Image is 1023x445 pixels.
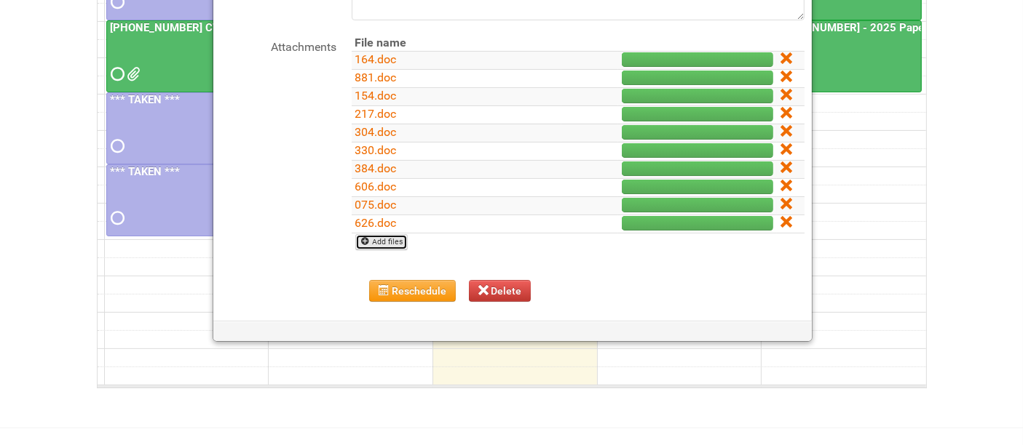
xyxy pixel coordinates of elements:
[355,125,397,139] a: 304.doc
[111,69,122,79] span: Requested
[369,280,456,302] button: Reschedule
[355,143,397,157] a: 330.doc
[355,161,397,175] a: 384.doc
[355,89,397,103] a: 154.doc
[127,69,138,79] span: Front Label KRAFT batch 2 (02.26.26) - code AZ05 use 2nd.docx Front Label KRAFT batch 2 (02.26.26...
[355,180,397,193] a: 606.doc
[355,71,397,84] a: 881.doc
[108,21,448,34] a: [PHONE_NUMBER] CTI PQB [PERSON_NAME] Real US - blinding day
[763,20,922,92] a: [PHONE_NUMBER] - 2025 Paper Towel Landscape - Packing Day
[355,216,397,230] a: 626.doc
[352,35,561,52] th: File name
[355,234,408,250] a: Add files
[469,280,532,302] button: Delete
[111,213,122,223] span: Requested
[106,20,264,92] a: [PHONE_NUMBER] CTI PQB [PERSON_NAME] Real US - blinding day
[355,198,397,212] a: 075.doc
[355,107,397,121] a: 217.doc
[221,35,337,56] label: Attachments
[111,141,122,151] span: Requested
[355,52,397,66] a: 164.doc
